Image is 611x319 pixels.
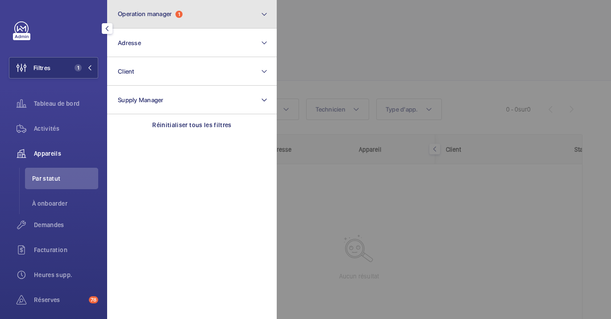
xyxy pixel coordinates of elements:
[32,174,98,183] span: Par statut
[89,296,98,303] span: 78
[9,57,98,79] button: Filtres1
[34,245,98,254] span: Facturation
[34,149,98,158] span: Appareils
[34,295,85,304] span: Réserves
[34,99,98,108] span: Tableau de bord
[34,270,98,279] span: Heures supp.
[33,63,50,72] span: Filtres
[34,220,98,229] span: Demandes
[75,64,82,71] span: 1
[34,124,98,133] span: Activités
[32,199,98,208] span: À onboarder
